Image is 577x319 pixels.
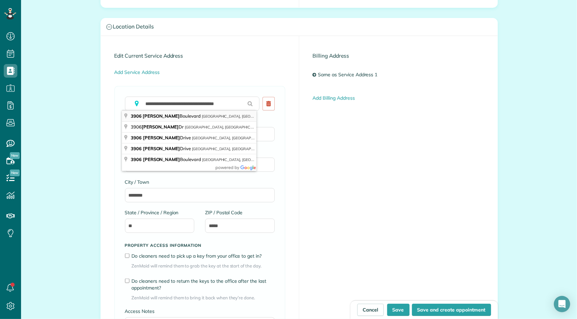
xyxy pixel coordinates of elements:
span: 3906 [131,113,142,119]
span: ZenMaid will remind them to bring it back when they’re done. [132,295,275,301]
span: Drive [131,146,192,151]
span: New [10,152,20,159]
span: [GEOGRAPHIC_DATA], [GEOGRAPHIC_DATA], [GEOGRAPHIC_DATA] [192,136,310,140]
span: 3906 [PERSON_NAME] [131,157,180,162]
span: Boulevard [131,113,202,119]
span: 3906 [PERSON_NAME] [131,135,180,140]
span: [PERSON_NAME] [142,124,179,129]
a: Add Billing Address [313,95,355,101]
span: Boulevard [131,157,202,162]
label: Do cleaners need to pick up a key from your office to get in? [132,253,275,259]
a: Same as Service Address 1 [316,69,382,81]
button: Save and create appointment [412,304,491,316]
span: [PERSON_NAME] [143,113,180,119]
span: Drive [131,135,192,140]
label: State / Province / Region [125,209,195,216]
button: Save [387,304,410,316]
span: 3906 [PERSON_NAME] [131,146,180,151]
span: [GEOGRAPHIC_DATA], [GEOGRAPHIC_DATA], [GEOGRAPHIC_DATA] [202,157,321,162]
label: Access Notes [125,308,275,315]
h4: Edit Current Service Address [114,53,285,59]
a: Location Details [101,18,498,36]
input: Do cleaners need to pick up a key from your office to get in? [125,254,129,258]
span: [GEOGRAPHIC_DATA], [GEOGRAPHIC_DATA], [GEOGRAPHIC_DATA] [202,114,320,119]
a: Add Service Address [114,69,160,75]
label: Do cleaners need to return the keys to the office after the last appointment? [132,278,275,291]
span: ZenMaid will remind them to grab the key at the start of the day. [132,263,275,269]
span: [GEOGRAPHIC_DATA], [GEOGRAPHIC_DATA], [GEOGRAPHIC_DATA] [192,146,310,151]
a: Cancel [357,304,384,316]
div: Open Intercom Messenger [554,296,570,312]
h4: Billing Address [313,53,484,59]
h5: Property access information [125,243,275,247]
label: City / Town [125,179,275,185]
input: Do cleaners need to return the keys to the office after the last appointment? [125,279,129,283]
span: [GEOGRAPHIC_DATA], [GEOGRAPHIC_DATA], [GEOGRAPHIC_DATA] [185,125,303,129]
span: 3906 Dr [131,124,185,129]
span: New [10,170,20,176]
label: ZIP / Postal Code [205,209,275,216]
